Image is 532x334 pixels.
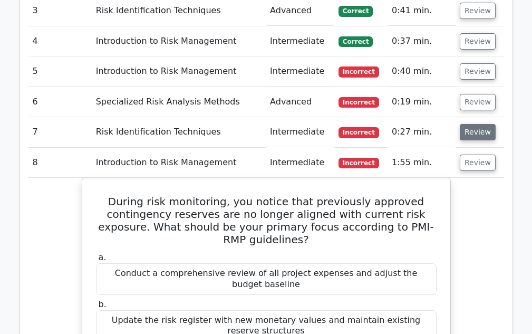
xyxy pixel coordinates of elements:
[28,148,92,178] td: 8
[460,124,496,140] button: Review
[28,87,92,117] td: 6
[338,66,379,77] span: Incorrect
[266,148,334,178] td: Intermediate
[266,56,334,87] td: Intermediate
[388,56,456,87] td: 0:40 min.
[338,6,373,16] span: Correct
[92,148,266,178] td: Introduction to Risk Management
[460,3,496,19] button: Review
[92,26,266,56] td: Introduction to Risk Management
[460,155,496,171] button: Review
[99,252,107,262] span: a.
[460,33,496,50] button: Review
[92,56,266,87] td: Introduction to Risk Management
[92,87,266,117] td: Specialized Risk Analysis Methods
[92,117,266,147] td: Risk Identification Techniques
[99,299,107,309] span: b.
[266,26,334,56] td: Intermediate
[28,56,92,87] td: 5
[338,36,373,47] span: Correct
[96,263,437,295] div: Conduct a comprehensive review of all project expenses and adjust the budget baseline
[388,87,456,117] td: 0:19 min.
[388,148,456,178] td: 1:55 min.
[388,26,456,56] td: 0:37 min.
[338,127,379,138] span: Incorrect
[460,94,496,110] button: Review
[388,117,456,147] td: 0:27 min.
[28,117,92,147] td: 7
[95,195,438,246] h5: During risk monitoring, you notice that previously approved contingency reserves are no longer al...
[266,117,334,147] td: Intermediate
[460,63,496,80] button: Review
[338,97,379,108] span: Incorrect
[266,87,334,117] td: Advanced
[338,158,379,168] span: Incorrect
[28,26,92,56] td: 4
